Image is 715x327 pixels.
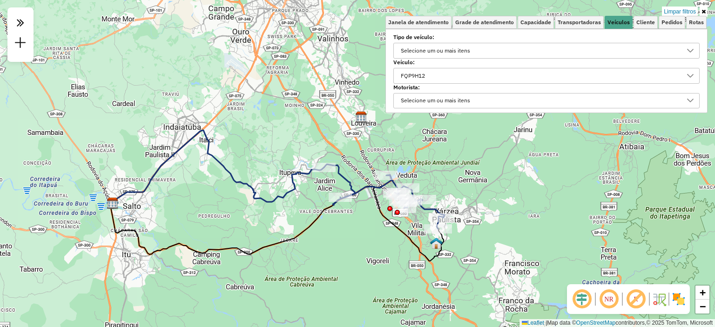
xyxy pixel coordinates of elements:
[546,320,547,326] span: |
[695,286,709,300] a: Zoom in
[398,93,473,108] div: Selecione um ou mais itens
[355,111,367,123] img: CDI Louveira
[652,292,667,307] img: Fluxo de ruas
[522,320,544,326] a: Leaflet
[671,292,686,307] img: Exibir/Ocultar setores
[455,20,514,25] span: Grade de atendimento
[661,20,682,25] span: Pedidos
[430,237,442,249] img: PA - Jundiaí
[398,43,473,58] div: Selecione um ou mais itens
[625,288,647,310] span: Exibir rótulo
[636,20,655,25] span: Cliente
[695,300,709,314] a: Zoom out
[398,68,428,83] div: FQP9H12
[662,7,698,17] a: Limpar filtros
[393,33,700,41] label: Tipo de veículo:
[689,20,704,25] span: Rotas
[520,20,551,25] span: Capacidade
[11,33,30,54] a: Nova sessão e pesquisa
[571,288,593,310] span: Ocultar deslocamento
[107,197,119,209] img: CDL Salto
[700,287,706,298] span: +
[393,58,700,67] label: Veículo:
[558,20,601,25] span: Transportadoras
[388,20,449,25] span: Janela de atendimento
[607,20,630,25] span: Veículos
[700,7,708,17] a: Ocultar filtros
[11,13,30,33] em: Clique aqui para maximizar o painel
[576,320,616,326] a: OpenStreetMap
[519,319,715,327] div: Map data © contributors,© 2025 TomTom, Microsoft
[598,288,620,310] span: Ocultar NR
[700,300,706,312] span: −
[393,83,700,92] label: Motorista:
